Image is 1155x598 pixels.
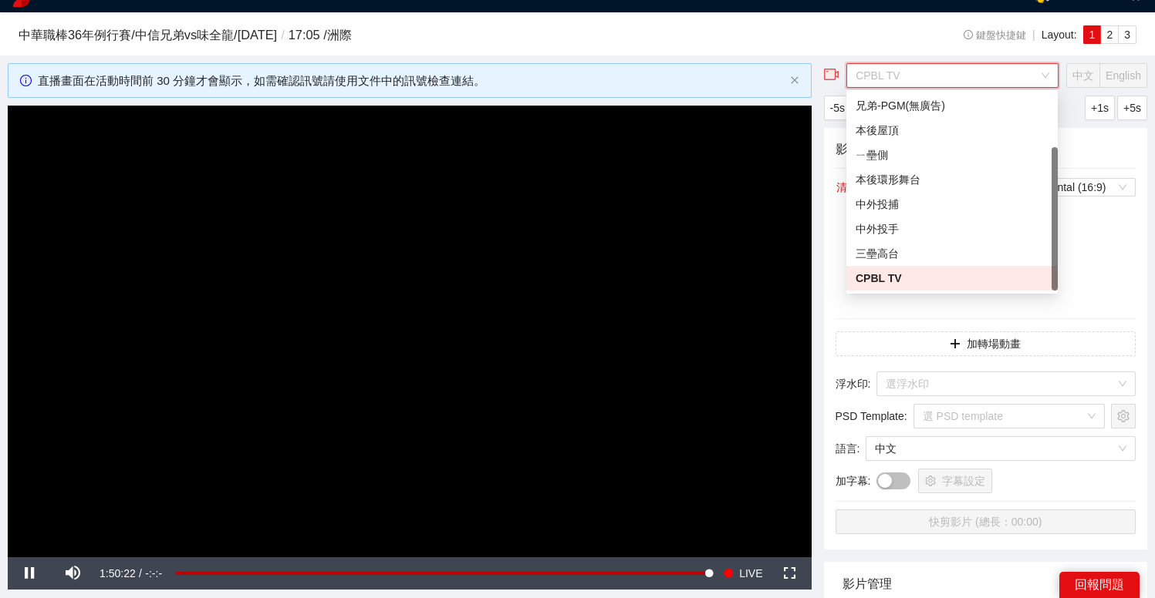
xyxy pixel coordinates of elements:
span: Layout: [1042,29,1077,41]
span: CPBL TV [856,64,1049,87]
span: PSD Template : [836,408,907,425]
div: 中外投手 [856,220,1049,237]
button: setting字幕設定 [918,469,992,493]
div: 直播畫面在活動時間前 30 分鐘才會顯示，如需確認訊號請使用文件中的訊號檢查連結。 [38,72,784,90]
button: 清除 [836,178,859,197]
button: close [790,76,799,86]
span: 3 [1124,29,1130,41]
div: 回報問題 [1059,572,1140,598]
button: 快剪影片 (總長：00:00) [836,509,1136,534]
div: 本後環形舞台 [856,171,1049,188]
span: 1:50:22 [100,567,136,580]
div: Video Player [8,106,812,557]
span: +5s [1123,99,1141,116]
h3: 中華職棒36年例行賽 / 中信兄弟 vs 味全龍 / [DATE] 17:05 / 洲際 [19,25,882,45]
button: Fullscreen [768,557,812,590]
button: Mute [51,557,94,590]
span: plus [950,338,961,351]
span: English [1106,69,1141,82]
button: Pause [8,557,51,590]
div: 三壘高台 [856,245,1049,262]
span: 鍵盤快捷鍵 [964,30,1026,41]
div: CPBL TV [856,270,1049,287]
span: 中文 [875,437,1126,460]
span: 語言 : [836,440,860,457]
button: setting [1111,404,1136,428]
span: info-circle [964,30,974,40]
span: +1s [1091,99,1109,116]
span: 中文 [1072,69,1094,82]
button: plus加轉場動畫 [836,331,1136,356]
span: 1 [1089,29,1096,41]
span: LIVE [739,557,762,590]
button: +5s [1117,96,1147,120]
div: 本後屋頂 [856,122,1049,139]
span: -:-:- [145,567,162,580]
span: -5s [830,99,845,116]
span: 2 [1106,29,1113,41]
div: ㄧ壘側 [856,146,1049,163]
div: 無此資料 [842,274,1130,291]
span: close [790,76,799,85]
button: Seek to live, currently playing live [718,557,768,590]
span: 浮水印 : [836,375,871,392]
div: Progress Bar [175,572,710,575]
span: / [139,567,142,580]
div: 中外投捕 [856,196,1049,213]
span: 加字幕 : [836,472,871,489]
span: Horizontal (16:9) [1026,179,1130,196]
span: / [277,28,289,42]
span: video-camera [824,67,839,82]
button: +1s [1085,96,1115,120]
span: info-circle [20,75,32,86]
h4: 影片剪輯區 [836,139,1136,159]
div: 兄弟-PGM(無廣告) [856,97,1049,114]
button: -5s [824,96,851,120]
span: | [1032,29,1035,41]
